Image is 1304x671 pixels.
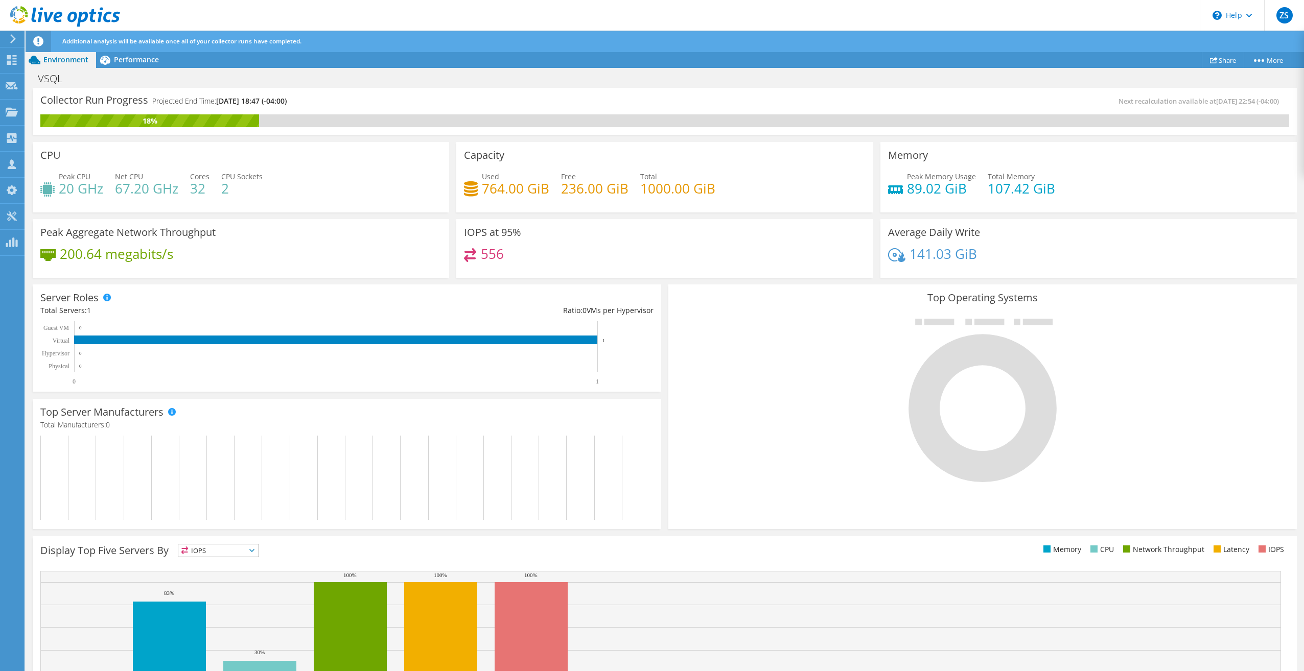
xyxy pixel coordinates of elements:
text: 100% [434,572,447,578]
h1: VSQL [33,73,78,84]
text: 1 [602,338,605,343]
span: Net CPU [115,172,143,181]
h4: 89.02 GiB [907,183,976,194]
span: 0 [583,305,587,315]
span: Total Memory [988,172,1035,181]
h4: 32 [190,183,209,194]
span: Next recalculation available at [1119,97,1284,106]
span: Additional analysis will be available once all of your collector runs have completed. [62,37,301,45]
li: CPU [1088,544,1114,555]
span: Peak CPU [59,172,90,181]
h3: Server Roles [40,292,99,303]
a: More [1244,52,1291,68]
span: 1 [87,305,91,315]
text: 83% [164,590,174,596]
text: Virtual [53,337,70,344]
text: 100% [343,572,357,578]
h3: Memory [888,150,928,161]
text: Hypervisor [42,350,69,357]
h4: Total Manufacturers: [40,419,654,430]
h3: Peak Aggregate Network Throughput [40,227,216,238]
span: Environment [43,55,88,64]
h4: 236.00 GiB [561,183,628,194]
span: Used [482,172,499,181]
h3: Top Operating Systems [676,292,1289,303]
span: [DATE] 22:54 (-04:00) [1216,97,1279,106]
span: Total [640,172,657,181]
text: 0 [79,325,82,330]
h4: 764.00 GiB [482,183,549,194]
h4: 20 GHz [59,183,103,194]
span: 0 [106,420,110,429]
h4: 1000.00 GiB [640,183,715,194]
a: Share [1202,52,1244,68]
div: Ratio: VMs per Hypervisor [347,305,654,316]
h3: Top Server Manufacturers [40,406,164,418]
h3: Average Daily Write [888,227,980,238]
li: Network Throughput [1121,544,1204,555]
h4: 556 [481,248,504,259]
text: 1 [596,378,599,385]
text: Physical [49,363,69,370]
div: Total Servers: [40,305,347,316]
h3: IOPS at 95% [464,227,521,238]
li: Memory [1041,544,1081,555]
h4: 200.64 megabits/s [60,248,173,259]
svg: \n [1213,11,1222,20]
span: IOPS [178,544,259,557]
div: 18% [40,115,259,127]
h3: Capacity [464,150,504,161]
text: 30% [254,649,265,655]
text: Guest VM [43,324,69,331]
text: 0 [73,378,76,385]
text: 0 [79,364,82,369]
span: Peak Memory Usage [907,172,976,181]
span: Performance [114,55,159,64]
text: 100% [524,572,538,578]
h4: 2 [221,183,263,194]
h4: 67.20 GHz [115,183,178,194]
span: ZS [1276,7,1293,23]
h4: 141.03 GiB [910,248,977,259]
h3: CPU [40,150,61,161]
span: Free [561,172,576,181]
li: IOPS [1256,544,1284,555]
span: [DATE] 18:47 (-04:00) [216,96,287,106]
li: Latency [1211,544,1249,555]
span: CPU Sockets [221,172,263,181]
h4: Projected End Time: [152,95,287,107]
text: 0 [79,351,82,356]
h4: 107.42 GiB [988,183,1055,194]
span: Cores [190,172,209,181]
